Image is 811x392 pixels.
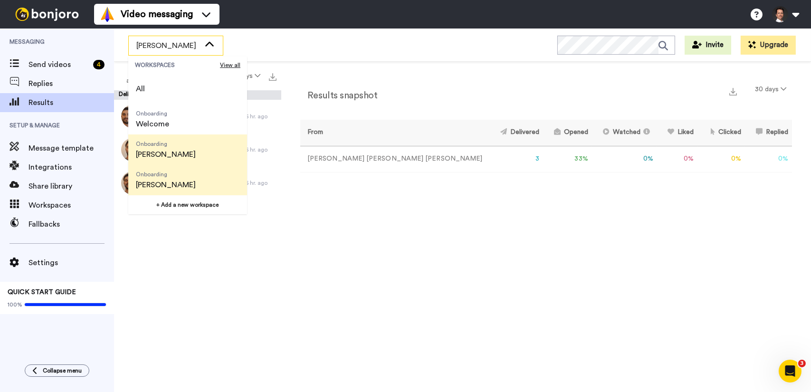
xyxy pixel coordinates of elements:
span: [PERSON_NAME] [136,179,196,191]
h2: Results snapshot [300,90,377,101]
button: Collapse menu [25,364,89,377]
span: [PERSON_NAME] [136,149,196,160]
span: All assignees [122,67,160,86]
button: + Add a new workspace [128,195,247,214]
span: Onboarding [136,171,196,178]
div: Delivery History [114,90,281,100]
span: Message template [29,143,114,154]
button: Upgrade [741,36,796,55]
iframe: Intercom live chat [779,360,801,382]
div: 4 [93,60,105,69]
img: export.svg [729,88,737,96]
span: Replies [29,78,114,89]
span: Integrations [29,162,114,173]
td: 0 % [745,146,792,172]
img: 56e15de2-3dde-46f1-86a4-7477ba0aaf42-thumb.jpg [121,138,145,162]
span: Send videos [29,59,89,70]
button: Export all results that match these filters now. [266,69,279,83]
img: a111aa8c-1a17-45d0-a0da-a78313b10475-thumb.jpg [121,171,145,195]
span: Fallbacks [29,219,114,230]
button: Export a summary of each team member’s results that match this filter now. [726,84,740,98]
span: 100% [8,301,22,308]
td: 0 % [592,146,657,172]
span: Onboarding [136,140,196,148]
th: Replied [745,120,792,146]
span: Workspaces [29,200,114,211]
button: Invite [685,36,731,55]
td: 33 % [543,146,592,172]
th: Clicked [698,120,745,146]
td: 3 [489,146,543,172]
a: [PERSON_NAME]Joined with Team [DOMAIN_NAME]16 hr. ago [114,166,281,200]
span: [PERSON_NAME] [136,40,200,51]
img: bj-logo-header-white.svg [11,8,83,21]
span: Results [29,97,114,108]
div: 16 hr. ago [243,179,277,187]
div: 16 hr. ago [243,146,277,153]
a: [PERSON_NAME]Joined with OMNIO Energy16 hr. ago [114,133,281,166]
span: Video messaging [121,8,193,21]
td: [PERSON_NAME] [PERSON_NAME] [PERSON_NAME] [300,146,489,172]
span: View all [220,61,240,69]
th: Delivered [489,120,543,146]
span: Settings [29,257,114,268]
img: vm-color.svg [100,7,115,22]
th: Liked [657,120,697,146]
span: Onboarding [136,110,169,117]
th: Opened [543,120,592,146]
button: All assignees [116,63,174,89]
span: Share library [29,181,114,192]
img: 3ddab1d9-0e11-46dc-b86c-1b70b0321788-thumb.jpg [121,105,145,128]
span: 3 [798,360,806,367]
th: From [300,120,489,146]
th: Watched [592,120,657,146]
span: Welcome [136,118,169,130]
button: 30 days [749,81,792,98]
img: export.svg [269,73,277,81]
span: QUICK START GUIDE [8,289,76,296]
td: 0 % [657,146,697,172]
a: [PERSON_NAME]Joined with Team [DOMAIN_NAME]16 hr. ago [114,100,281,133]
span: WORKSPACES [135,61,220,69]
td: 0 % [698,146,745,172]
span: Collapse menu [43,367,82,374]
div: 16 hr. ago [243,113,277,120]
span: All [136,83,145,95]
